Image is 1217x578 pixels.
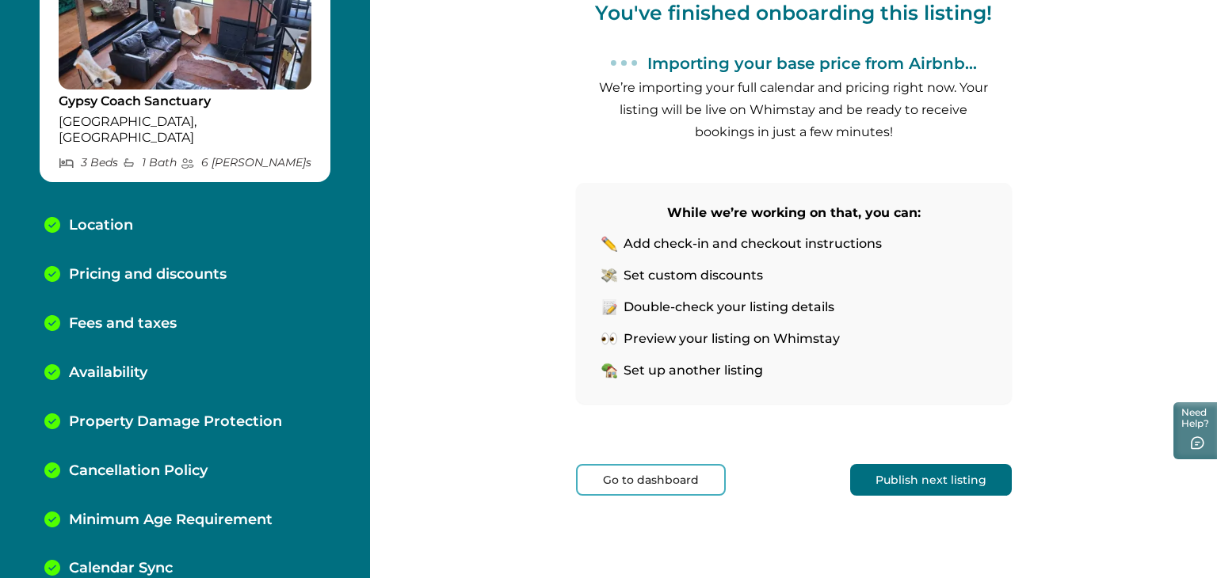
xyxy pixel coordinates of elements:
p: Property Damage Protection [69,413,282,431]
img: list-pencil-icon [601,299,617,315]
p: 3 Bed s [59,156,118,169]
img: home-icon [601,363,617,378]
img: eyes-icon [601,331,617,347]
img: money-icon [601,268,617,283]
p: 6 [PERSON_NAME] s [181,156,311,169]
button: Publish next listing [850,464,1012,496]
p: Calendar Sync [69,560,173,577]
p: Location [69,217,133,234]
p: Fees and taxes [69,315,177,333]
p: While we’re working on that, you can: [601,202,986,224]
p: We’re importing your full calendar and pricing right now. Your listing will be live on Whimstay a... [596,77,992,143]
p: Gypsy Coach Sanctuary [59,93,311,109]
p: 1 Bath [122,156,177,169]
p: [GEOGRAPHIC_DATA], [GEOGRAPHIC_DATA] [59,114,311,145]
p: Preview your listing on Whimstay [624,331,840,347]
p: Availability [69,364,147,382]
p: You've finished onboarding this listing! [595,2,992,24]
svg: loading [610,49,638,77]
p: Set up another listing [624,363,763,378]
button: Go to dashboard [576,464,726,496]
p: Add check-in and checkout instructions [624,236,882,252]
p: Importing your base price from Airbnb... [647,54,977,73]
p: Pricing and discounts [69,266,227,283]
p: Minimum Age Requirement [69,511,273,529]
p: Cancellation Policy [69,462,208,480]
img: pencil-icon [601,236,617,252]
p: Double-check your listing details [624,299,834,315]
p: Set custom discounts [624,268,763,283]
